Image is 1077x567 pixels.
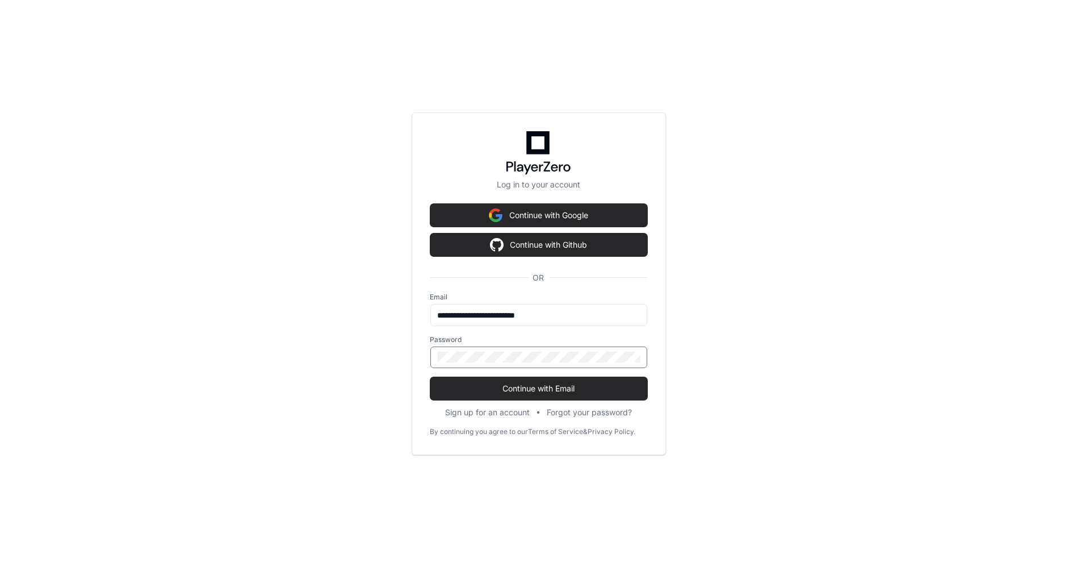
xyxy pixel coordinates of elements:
[430,179,647,190] p: Log in to your account
[445,407,530,418] button: Sign up for an account
[430,204,647,227] button: Continue with Google
[430,335,647,344] label: Password
[547,407,632,418] button: Forgot your password?
[490,234,504,256] img: Sign in with google
[430,427,529,436] div: By continuing you agree to our
[584,427,588,436] div: &
[529,427,584,436] a: Terms of Service
[430,293,647,302] label: Email
[430,383,647,394] span: Continue with Email
[588,427,636,436] a: Privacy Policy.
[430,377,647,400] button: Continue with Email
[430,234,647,256] button: Continue with Github
[489,204,502,227] img: Sign in with google
[529,272,549,283] span: OR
